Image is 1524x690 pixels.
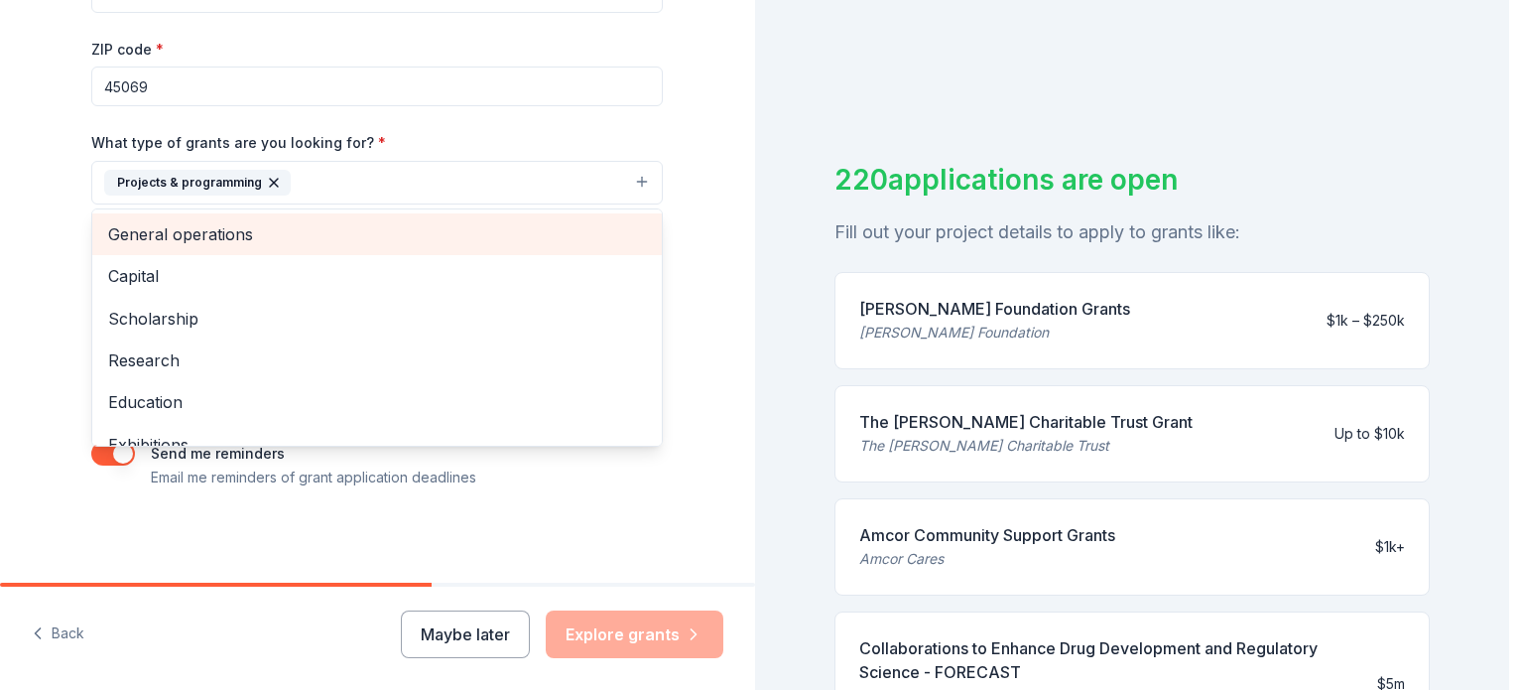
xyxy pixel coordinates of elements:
span: Scholarship [108,306,646,332]
span: General operations [108,221,646,247]
span: Exhibitions [108,432,646,458]
div: Projects & programming [104,170,291,196]
div: Projects & programming [91,208,663,447]
span: Capital [108,263,646,289]
span: Education [108,389,646,415]
button: Projects & programming [91,161,663,205]
span: Research [108,347,646,373]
